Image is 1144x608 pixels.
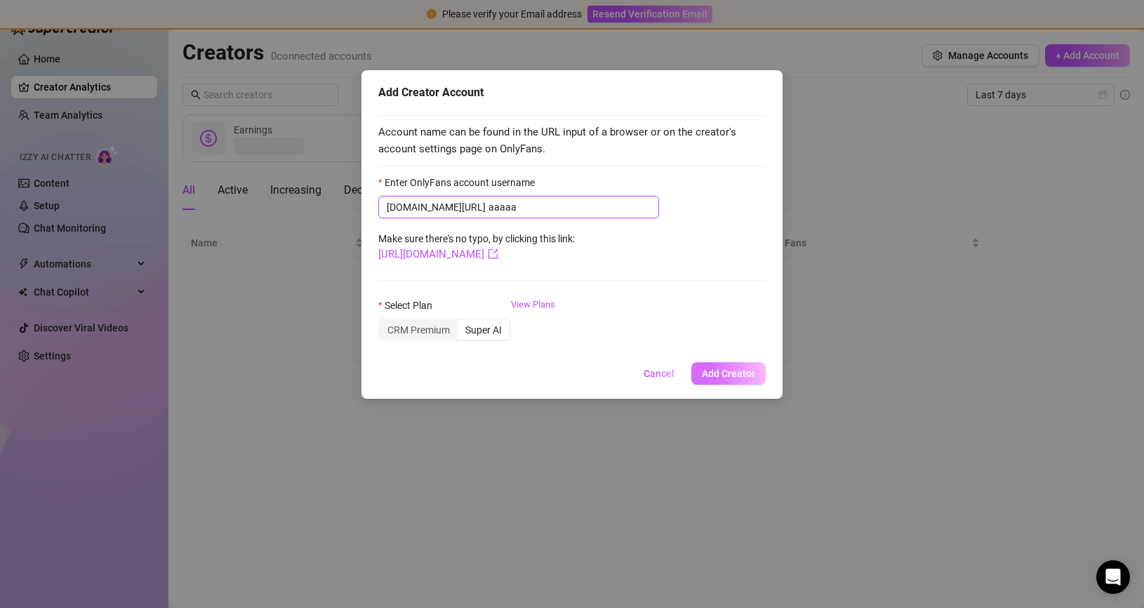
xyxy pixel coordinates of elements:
[378,248,498,260] a: [URL][DOMAIN_NAME]export
[702,368,755,379] span: Add Creator
[644,368,674,379] span: Cancel
[378,175,544,190] label: Enter OnlyFans account username
[458,320,510,340] div: Super AI
[378,233,575,260] span: Make sure there's no typo, by clicking this link:
[691,362,766,385] button: Add Creator
[378,124,766,157] span: Account name can be found in the URL input of a browser or on the creator's account settings page...
[378,84,766,101] div: Add Creator Account
[1096,560,1130,594] div: Open Intercom Messenger
[387,199,486,215] span: [DOMAIN_NAME][URL]
[378,298,441,313] label: Select Plan
[488,249,498,259] span: export
[632,362,686,385] button: Cancel
[511,298,555,354] a: View Plans
[378,319,511,341] div: segmented control
[380,320,458,340] div: CRM Premium
[488,199,651,215] input: Enter OnlyFans account username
